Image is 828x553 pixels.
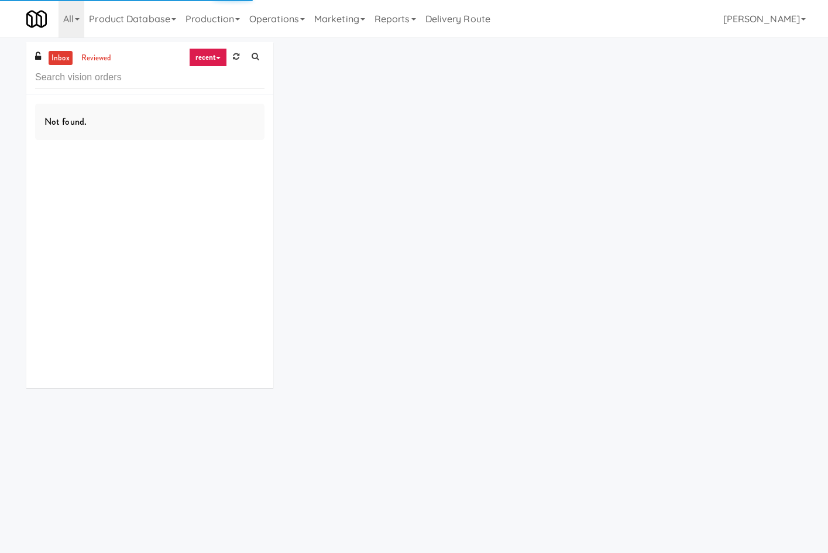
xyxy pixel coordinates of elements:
[49,51,73,66] a: inbox
[26,9,47,29] img: Micromart
[78,51,115,66] a: reviewed
[189,48,228,67] a: recent
[44,115,87,128] span: Not found.
[35,67,264,88] input: Search vision orders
